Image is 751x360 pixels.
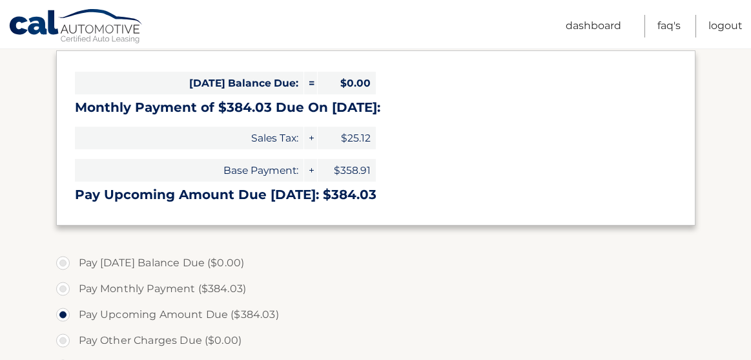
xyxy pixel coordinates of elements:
a: FAQ's [657,15,681,37]
span: $25.12 [318,127,376,149]
label: Pay [DATE] Balance Due ($0.00) [56,250,695,276]
h3: Pay Upcoming Amount Due [DATE]: $384.03 [75,187,677,203]
label: Pay Upcoming Amount Due ($384.03) [56,302,695,328]
label: Pay Other Charges Due ($0.00) [56,328,695,354]
span: = [304,72,317,94]
span: + [304,127,317,149]
h3: Monthly Payment of $384.03 Due On [DATE]: [75,100,677,116]
span: $358.91 [318,159,376,182]
a: Dashboard [566,15,621,37]
a: Logout [708,15,743,37]
a: Cal Automotive [8,8,144,46]
label: Pay Monthly Payment ($384.03) [56,276,695,302]
span: Sales Tax: [75,127,303,149]
span: Base Payment: [75,159,303,182]
span: [DATE] Balance Due: [75,72,303,94]
span: $0.00 [318,72,376,94]
span: + [304,159,317,182]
